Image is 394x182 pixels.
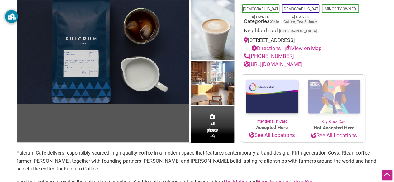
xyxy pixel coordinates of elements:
[325,7,356,11] a: Minority-Owned
[285,45,322,51] a: View on Map
[243,7,278,19] a: [DEMOGRAPHIC_DATA]-Owned
[283,19,317,24] a: Coffee, Tea & Juice
[303,124,365,132] span: Not Accepted Here
[244,27,362,36] div: Neighborhood:
[244,61,303,67] a: [URL][DOMAIN_NAME]
[241,75,303,124] a: Intentionalist Card
[252,45,281,51] a: Directions
[271,19,279,24] a: Cafe
[244,53,294,59] a: [PHONE_NUMBER]
[303,75,365,119] img: Buy Black Card
[303,132,365,140] a: See All Locations
[283,7,318,19] a: [DEMOGRAPHIC_DATA]-Owned
[241,75,303,119] img: Intentionalist Card
[244,36,362,52] div: [STREET_ADDRESS]
[17,149,378,173] p: Fulcrum Cafe delivers responsibly sourced, high quality coffee in a modern space that features co...
[244,17,362,27] div: Categories:
[207,121,218,139] span: All photos (4)
[241,124,303,131] span: Accepted Here
[5,10,18,23] button: GoGuardian Privacy Information
[279,29,317,33] span: [GEOGRAPHIC_DATA]
[303,75,365,124] a: Buy Black Card
[241,131,303,139] a: See All Locations
[191,61,234,106] img: Fulcrum Cafe
[382,170,392,180] div: Scroll Back to Top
